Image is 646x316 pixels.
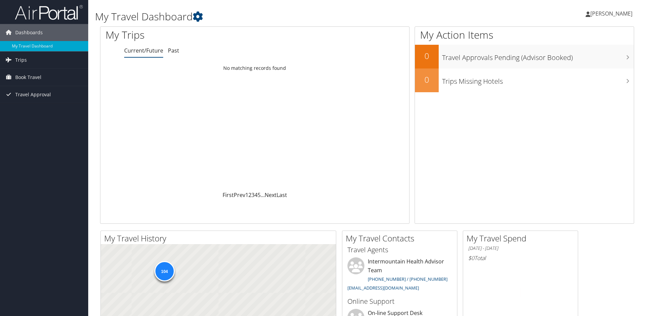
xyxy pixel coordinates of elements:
span: Travel Approval [15,86,51,103]
h2: 0 [415,50,439,62]
span: Dashboards [15,24,43,41]
h3: Online Support [347,297,452,306]
h2: 0 [415,74,439,85]
a: 5 [258,191,261,199]
a: First [223,191,234,199]
a: Past [168,47,179,54]
a: 2 [248,191,251,199]
a: 1 [245,191,248,199]
div: 104 [154,261,174,281]
h1: My Travel Dashboard [95,9,458,24]
a: [PHONE_NUMBER] / [PHONE_NUMBER] [368,276,448,282]
a: [PERSON_NAME] [586,3,639,24]
span: $0 [468,254,474,262]
td: No matching records found [100,62,409,74]
h2: My Travel History [104,233,336,244]
h2: My Travel Spend [467,233,578,244]
span: … [261,191,265,199]
a: Current/Future [124,47,163,54]
h1: My Action Items [415,28,634,42]
h3: Travel Approvals Pending (Advisor Booked) [442,50,634,62]
a: Prev [234,191,245,199]
a: 0Trips Missing Hotels [415,68,634,92]
h6: [DATE] - [DATE] [468,245,573,252]
a: Next [265,191,277,199]
h6: Total [468,254,573,262]
span: Book Travel [15,69,41,86]
h2: My Travel Contacts [346,233,457,244]
a: 3 [251,191,254,199]
a: [EMAIL_ADDRESS][DOMAIN_NAME] [347,285,419,291]
li: Intermountain Health Advisor Team [344,257,455,294]
h1: My Trips [106,28,275,42]
a: Last [277,191,287,199]
a: 4 [254,191,258,199]
h3: Travel Agents [347,245,452,255]
a: 0Travel Approvals Pending (Advisor Booked) [415,45,634,68]
span: Trips [15,52,27,68]
span: [PERSON_NAME] [590,10,632,17]
img: airportal-logo.png [15,4,83,20]
h3: Trips Missing Hotels [442,73,634,86]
